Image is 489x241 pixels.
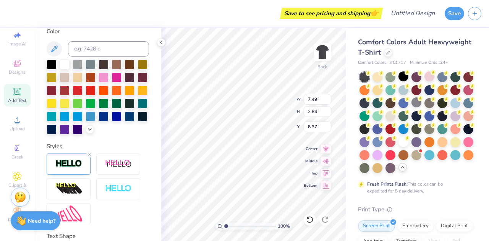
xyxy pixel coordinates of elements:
[358,220,395,232] div: Screen Print
[317,63,327,70] div: Back
[304,159,317,164] span: Middle
[397,220,434,232] div: Embroidery
[304,183,317,188] span: Bottom
[68,41,149,57] input: e.g. 7428 c
[304,146,317,152] span: Center
[11,154,23,160] span: Greek
[445,7,464,20] button: Save
[55,159,82,168] img: Stroke
[282,8,381,19] div: Save to see pricing and shipping
[47,27,149,36] div: Color
[105,159,132,169] img: Shadow
[28,217,55,225] strong: Need help?
[105,184,132,193] img: Negative Space
[9,69,26,75] span: Designs
[55,183,82,195] img: 3d Illusion
[390,60,406,66] span: # C1717
[278,223,290,230] span: 100 %
[8,97,26,104] span: Add Text
[385,6,441,21] input: Untitled Design
[47,142,149,151] div: Styles
[358,60,386,66] span: Comfort Colors
[315,44,330,60] img: Back
[358,37,471,57] span: Comfort Colors Adult Heavyweight T-Shirt
[358,205,474,214] div: Print Type
[4,182,31,194] span: Clipart & logos
[10,126,25,132] span: Upload
[8,41,26,47] span: Image AI
[55,205,82,222] img: Free Distort
[370,8,379,18] span: 👉
[436,220,473,232] div: Digital Print
[8,217,26,223] span: Decorate
[47,232,149,241] div: Text Shape
[367,181,408,187] strong: Fresh Prints Flash:
[410,60,448,66] span: Minimum Order: 24 +
[304,171,317,176] span: Top
[367,181,461,194] div: This color can be expedited for 5 day delivery.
